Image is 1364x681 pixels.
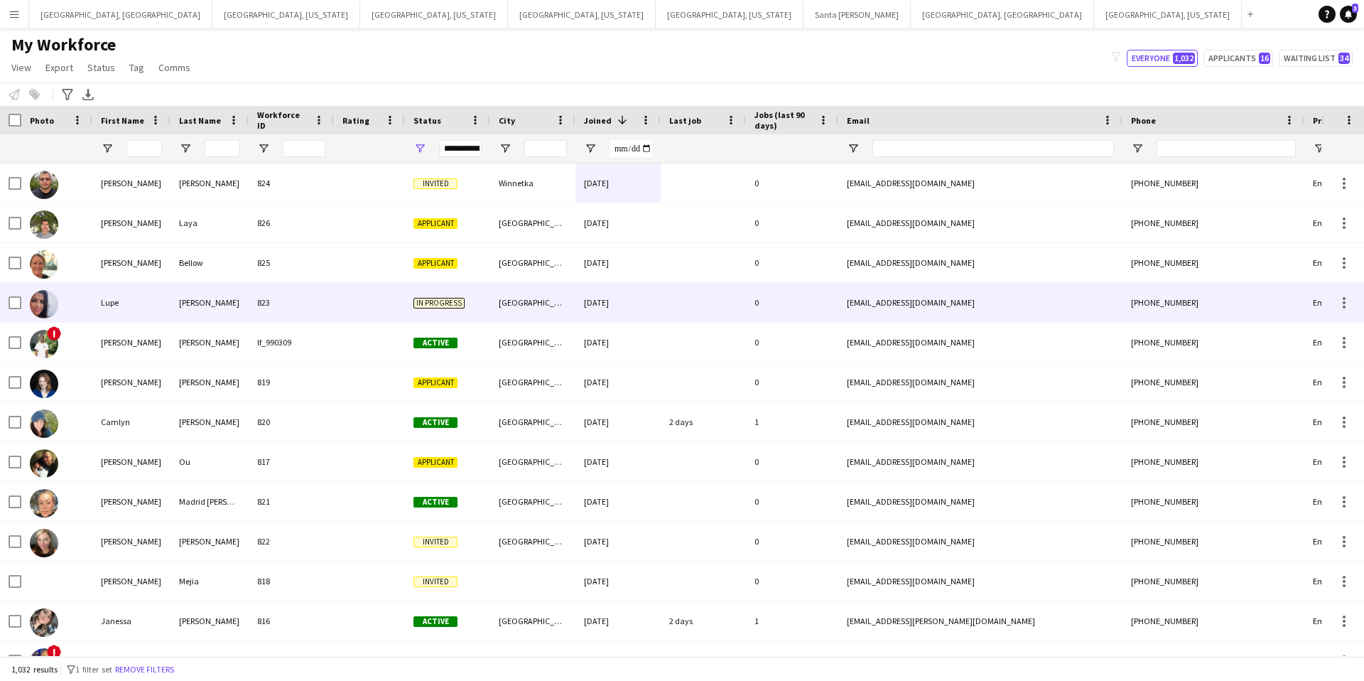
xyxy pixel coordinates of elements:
[342,115,369,126] span: Rating
[45,61,73,74] span: Export
[87,61,115,74] span: Status
[1122,243,1304,282] div: [PHONE_NUMBER]
[249,601,334,640] div: 816
[754,109,813,131] span: Jobs (last 90 days)
[413,218,458,229] span: Applicant
[170,283,249,322] div: [PERSON_NAME]
[30,290,58,318] img: Lupe kimball
[413,577,458,587] span: Invited
[92,641,170,680] div: Bitzi
[1157,140,1296,157] input: Phone Filter Input
[170,243,249,282] div: Bellow
[92,562,170,601] div: [PERSON_NAME]
[413,457,458,468] span: Applicant
[499,142,511,155] button: Open Filter Menu
[1352,4,1358,13] span: 3
[524,140,567,157] input: City Filter Input
[170,363,249,402] div: [PERSON_NAME]
[1122,601,1304,640] div: [PHONE_NUMBER]
[92,163,170,203] div: [PERSON_NAME]
[1313,115,1341,126] span: Profile
[575,482,661,521] div: [DATE]
[124,58,150,77] a: Tag
[179,115,221,126] span: Last Name
[838,323,1122,362] div: [EMAIL_ADDRESS][DOMAIN_NAME]
[838,283,1122,322] div: [EMAIL_ADDRESS][DOMAIN_NAME]
[47,326,61,340] span: !
[746,163,838,203] div: 0
[656,1,803,28] button: [GEOGRAPHIC_DATA], [US_STATE]
[30,330,58,358] img: Malik Aziz
[413,258,458,269] span: Applicant
[101,115,144,126] span: First Name
[847,115,870,126] span: Email
[170,522,249,561] div: [PERSON_NAME]
[413,142,426,155] button: Open Filter Menu
[30,648,58,677] img: Bitzi Fansler
[413,338,458,348] span: Active
[11,34,116,55] span: My Workforce
[6,58,37,77] a: View
[80,86,97,103] app-action-btn: Export XLSX
[838,243,1122,282] div: [EMAIL_ADDRESS][DOMAIN_NAME]
[1122,323,1304,362] div: [PHONE_NUMBER]
[575,442,661,481] div: [DATE]
[746,522,838,561] div: 0
[170,163,249,203] div: [PERSON_NAME]
[30,529,58,557] img: Faye Blanchette
[838,203,1122,242] div: [EMAIL_ADDRESS][DOMAIN_NAME]
[490,163,575,203] div: Winnetka
[490,323,575,362] div: [GEOGRAPHIC_DATA]
[490,203,575,242] div: [GEOGRAPHIC_DATA]
[499,115,515,126] span: City
[746,363,838,402] div: 0
[838,402,1122,441] div: [EMAIL_ADDRESS][DOMAIN_NAME]
[92,283,170,322] div: Lupe
[153,58,196,77] a: Comms
[746,323,838,362] div: 0
[746,402,838,441] div: 1
[249,283,334,322] div: 823
[1122,283,1304,322] div: [PHONE_NUMBER]
[1122,163,1304,203] div: [PHONE_NUMBER]
[610,140,652,157] input: Joined Filter Input
[490,283,575,322] div: [GEOGRAPHIC_DATA]
[1122,522,1304,561] div: [PHONE_NUMBER]
[838,482,1122,521] div: [EMAIL_ADDRESS][DOMAIN_NAME]
[575,243,661,282] div: [DATE]
[746,442,838,481] div: 0
[1094,1,1242,28] button: [GEOGRAPHIC_DATA], [US_STATE]
[1173,53,1195,64] span: 1,032
[249,562,334,601] div: 818
[249,363,334,402] div: 819
[803,1,911,28] button: Santa [PERSON_NAME]
[170,641,249,680] div: [PERSON_NAME]
[249,203,334,242] div: 826
[746,641,838,680] div: 0
[490,641,575,680] div: Lakewood
[249,641,334,680] div: 813
[1259,53,1270,64] span: 16
[257,109,308,131] span: Workforce ID
[584,142,597,155] button: Open Filter Menu
[30,449,58,478] img: Davis Ou
[40,58,79,77] a: Export
[838,442,1122,481] div: [EMAIL_ADDRESS][DOMAIN_NAME]
[746,601,838,640] div: 1
[30,210,58,239] img: Flavio Laya
[746,243,838,282] div: 0
[746,562,838,601] div: 0
[92,323,170,362] div: [PERSON_NAME]
[249,522,334,561] div: 822
[575,203,661,242] div: [DATE]
[746,283,838,322] div: 0
[1122,641,1304,680] div: [PHONE_NUMBER]
[746,482,838,521] div: 0
[205,140,240,157] input: Last Name Filter Input
[1279,50,1353,67] button: Waiting list34
[1338,53,1350,64] span: 34
[1203,50,1273,67] button: Applicants16
[30,489,58,518] img: Erika Madrid de Cruz
[212,1,360,28] button: [GEOGRAPHIC_DATA], [US_STATE]
[179,142,192,155] button: Open Filter Menu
